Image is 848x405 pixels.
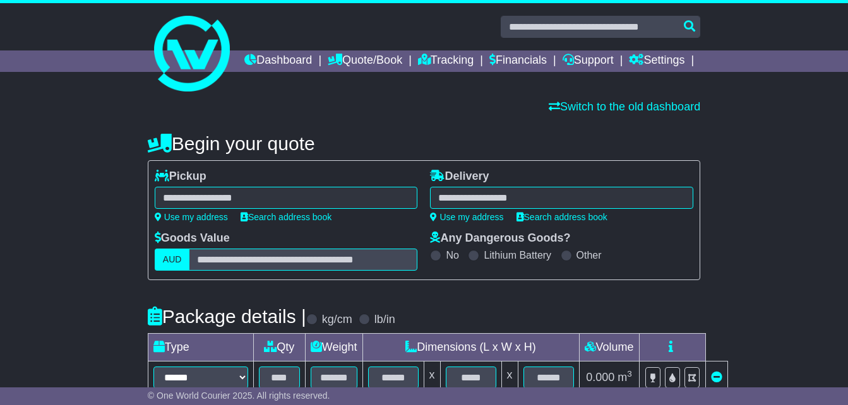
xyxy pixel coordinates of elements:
h4: Begin your quote [148,133,700,154]
label: Other [576,249,602,261]
a: Quote/Book [328,50,402,72]
span: © One World Courier 2025. All rights reserved. [148,390,330,401]
h4: Package details | [148,306,306,327]
a: Use my address [430,212,503,222]
a: Settings [629,50,684,72]
td: Type [148,334,253,361]
label: kg/cm [322,313,352,327]
label: lb/in [374,313,395,327]
span: 0.000 [586,371,614,384]
td: Weight [305,334,362,361]
a: Switch to the old dashboard [549,100,700,113]
a: Search address book [241,212,331,222]
label: Goods Value [155,232,230,245]
label: Any Dangerous Goods? [430,232,570,245]
td: Volume [579,334,639,361]
span: m [618,371,632,384]
sup: 3 [627,369,632,379]
a: Dashboard [244,50,312,72]
a: Financials [489,50,547,72]
label: Pickup [155,170,206,184]
td: x [501,361,518,394]
label: Delivery [430,170,489,184]
label: AUD [155,249,190,271]
a: Use my address [155,212,228,222]
td: Dimensions (L x W x H) [362,334,579,361]
a: Tracking [418,50,474,72]
label: No [446,249,458,261]
a: Remove this item [711,371,722,384]
label: Lithium Battery [484,249,551,261]
td: Qty [253,334,305,361]
td: x [424,361,440,394]
a: Support [563,50,614,72]
a: Search address book [517,212,607,222]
